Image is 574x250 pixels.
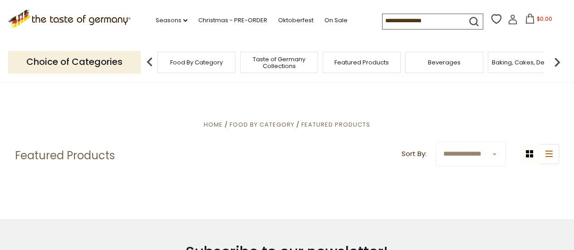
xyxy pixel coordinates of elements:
[428,59,461,66] a: Beverages
[324,15,348,25] a: On Sale
[278,15,314,25] a: Oktoberfest
[230,120,294,129] a: Food By Category
[141,53,159,71] img: previous arrow
[301,120,370,129] a: Featured Products
[520,14,558,27] button: $0.00
[334,59,389,66] a: Featured Products
[402,148,427,160] label: Sort By:
[537,15,552,23] span: $0.00
[548,53,566,71] img: next arrow
[15,149,115,162] h1: Featured Products
[170,59,223,66] a: Food By Category
[243,56,315,69] a: Taste of Germany Collections
[492,59,562,66] a: Baking, Cakes, Desserts
[198,15,267,25] a: Christmas - PRE-ORDER
[156,15,187,25] a: Seasons
[204,120,223,129] a: Home
[8,51,141,73] p: Choice of Categories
